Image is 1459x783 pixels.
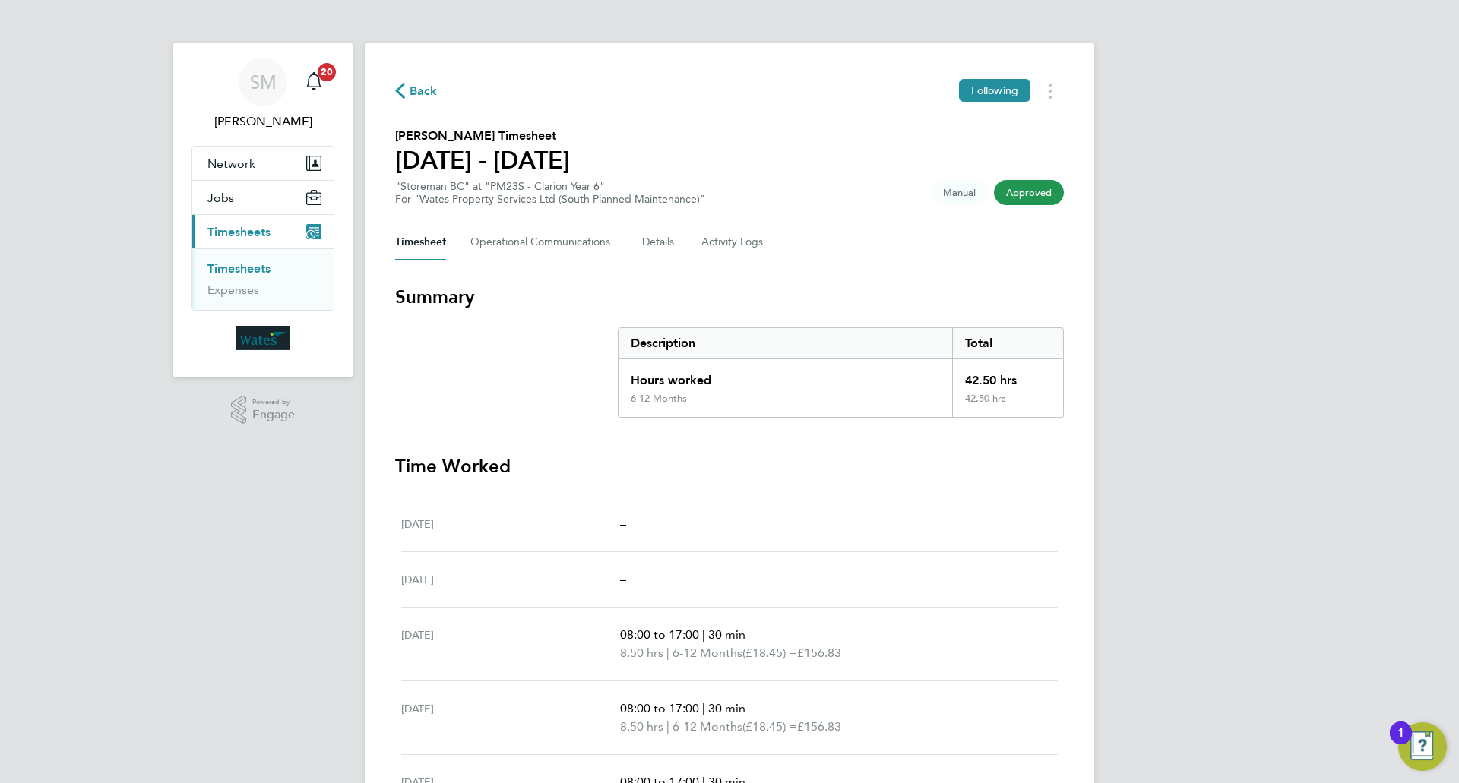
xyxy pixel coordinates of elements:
a: Timesheets [207,261,271,276]
nav: Main navigation [173,43,353,377]
span: 08:00 to 17:00 [620,627,699,642]
h3: Summary [395,285,1064,309]
a: Powered byEngage [231,396,296,425]
span: Following [971,84,1018,97]
span: Suraj Meghani [191,112,334,131]
span: £156.83 [797,646,841,660]
span: 8.50 hrs [620,646,663,660]
a: Expenses [207,283,259,297]
span: 30 min [708,701,745,715]
span: | [702,701,705,715]
span: | [666,719,669,734]
span: Jobs [207,191,234,205]
div: 42.50 hrs [952,393,1063,417]
span: Timesheets [207,225,271,239]
span: 08:00 to 17:00 [620,701,699,715]
div: [DATE] [401,515,620,533]
span: – [620,516,626,531]
div: Description [619,328,952,358]
div: 1 [1397,733,1404,753]
span: 30 min [708,627,745,642]
span: – [620,572,626,586]
button: Open Resource Center, 1 new notification [1398,722,1447,771]
a: SM[PERSON_NAME] [191,58,334,131]
span: This timesheet was manually created. [931,180,988,205]
h1: [DATE] - [DATE] [395,145,570,175]
button: Network [192,147,334,180]
span: 6-12 Months [673,644,742,662]
img: wates-logo-retina.png [236,326,290,350]
button: Back [395,81,438,100]
span: (£18.45) = [742,719,797,734]
a: Go to home page [191,326,334,350]
span: £156.83 [797,719,841,734]
button: Operational Communications [470,224,618,260]
span: Powered by [252,396,295,409]
span: | [666,646,669,660]
button: Jobs [192,181,334,214]
button: Activity Logs [701,224,765,260]
span: SM [250,72,277,92]
button: Following [959,79,1030,102]
div: [DATE] [401,699,620,736]
span: Network [207,156,255,171]
button: Details [642,224,677,260]
div: 6-12 Months [631,393,687,405]
span: 20 [318,63,336,81]
span: Engage [252,409,295,421]
a: 20 [299,58,329,106]
div: [DATE] [401,570,620,589]
div: Total [952,328,1063,358]
h2: [PERSON_NAME] Timesheet [395,127,570,145]
span: 6-12 Months [673,718,742,736]
h3: Time Worked [395,454,1064,478]
span: (£18.45) = [742,646,797,660]
div: Timesheets [192,248,334,310]
div: For "Wates Property Services Ltd (South Planned Maintenance)" [395,193,705,206]
button: Timesheets [192,215,334,248]
div: "Storeman BC" at "PM23S - Clarion Year 6" [395,180,705,206]
div: [DATE] [401,626,620,662]
span: 8.50 hrs [620,719,663,734]
button: Timesheet [395,224,446,260]
span: Back [410,82,438,100]
span: | [702,627,705,642]
div: Hours worked [619,359,952,393]
span: This timesheet has been approved. [994,180,1064,205]
div: 42.50 hrs [952,359,1063,393]
div: Summary [618,327,1064,418]
button: Timesheets Menu [1036,79,1064,103]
